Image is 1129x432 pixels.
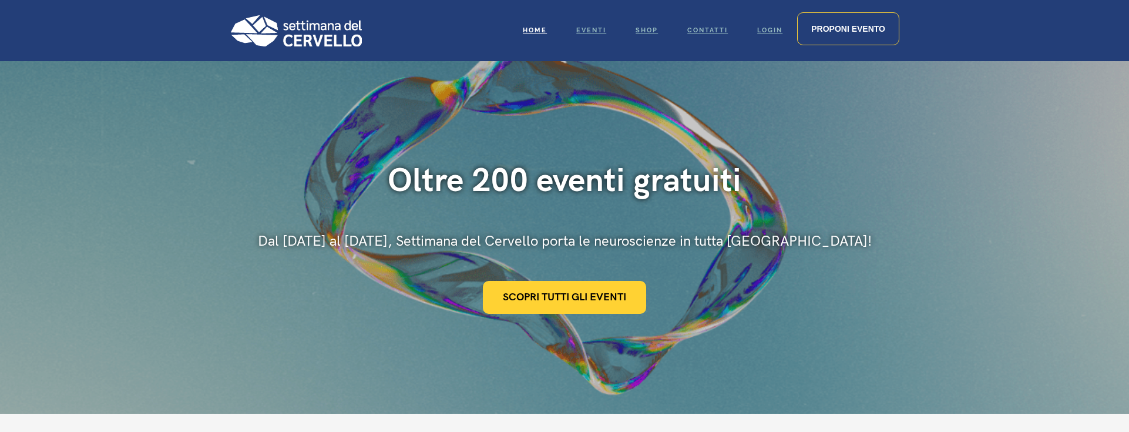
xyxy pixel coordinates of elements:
span: Contatti [687,26,728,34]
div: Oltre 200 eventi gratuiti [258,161,872,202]
span: Login [757,26,782,34]
img: Logo [230,15,362,46]
span: Eventi [576,26,606,34]
div: Dal [DATE] al [DATE], Settimana del Cervello porta le neuroscienze in tutta [GEOGRAPHIC_DATA]! [258,232,872,252]
span: Home [523,26,547,34]
span: Proponi evento [811,24,885,34]
span: Shop [636,26,658,34]
a: Scopri tutti gli eventi [483,281,646,314]
a: Proponi evento [797,12,899,45]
